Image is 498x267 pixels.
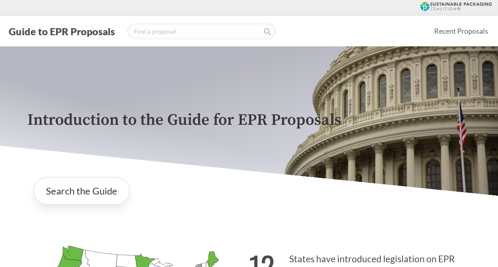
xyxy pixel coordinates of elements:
[127,23,276,39] input: Find a proposal
[6,25,117,38] button: Guide to EPR Proposals
[27,111,471,129] p: Introduction to the Guide for EPR Proposals
[431,22,492,40] a: Recent Proposals
[34,177,130,205] a: Search the Guide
